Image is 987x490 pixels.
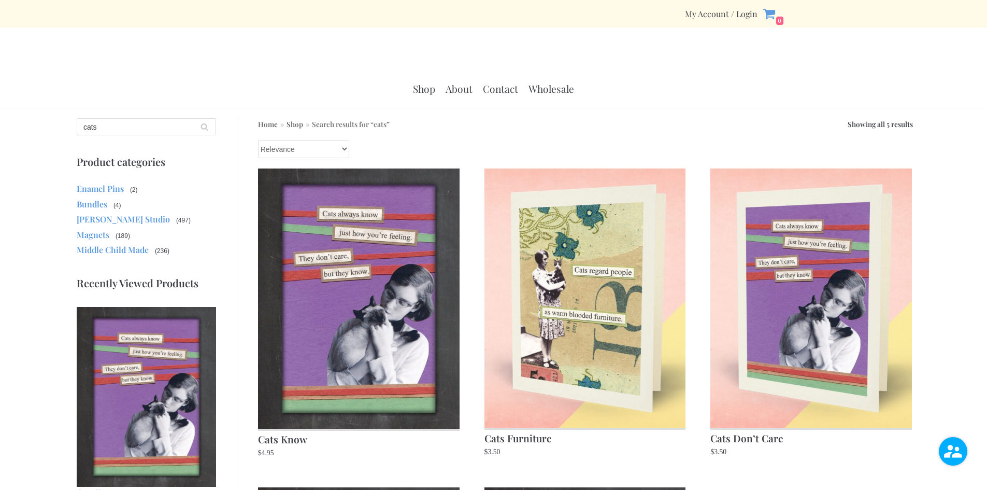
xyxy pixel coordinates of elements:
[258,119,278,129] a: Home
[258,140,349,158] select: Shop order
[413,77,574,101] div: Primary Menu
[77,277,216,289] p: Recently Viewed Products
[77,229,109,240] a: Magnets
[776,16,784,25] span: 0
[193,118,216,135] button: Search
[710,428,912,446] h2: Cats Don’t Care
[115,231,131,241] span: (189)
[77,156,216,167] p: Product categories
[710,448,726,456] bdi: 3.50
[413,82,435,95] a: Shop
[710,448,714,456] span: $
[77,199,107,209] a: Bundles
[258,169,460,459] a: Cats Know $4.95
[484,448,488,456] span: $
[287,119,303,129] a: Shop
[278,119,287,129] span: »
[258,429,460,447] h2: Cats Know
[77,183,124,194] a: Enamel Pins
[848,118,913,130] p: Showing all 5 results
[112,201,122,210] span: (4)
[175,216,192,225] span: (497)
[258,449,262,457] span: $
[129,185,139,194] span: (2)
[710,169,912,458] a: Cats Don’t Care $3.50
[483,82,518,95] a: Contact
[258,449,274,457] bdi: 4.95
[484,169,686,458] a: Cats Furniture $3.50
[77,307,216,487] img: Cats Know
[258,169,460,429] img: Cats Know
[154,246,170,256] span: (236)
[484,169,686,428] img: Cats Furniture
[461,10,526,75] a: Mina Lee Studio
[528,82,574,95] a: Wholesale
[939,437,967,466] img: user.png
[763,7,784,20] a: 0
[77,214,170,225] a: [PERSON_NAME] Studio
[484,428,686,446] h2: Cats Furniture
[303,119,312,129] span: »
[258,118,390,130] nav: Breadcrumb
[446,82,473,95] a: About
[685,8,757,19] a: My Account / Login
[77,118,216,135] input: Search products…
[77,244,149,255] a: Middle Child Made
[685,8,757,19] div: Secondary Menu
[710,169,912,428] img: Cats Don't Care
[484,448,500,456] bdi: 3.50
